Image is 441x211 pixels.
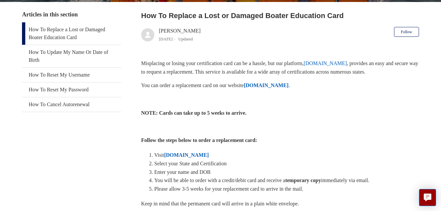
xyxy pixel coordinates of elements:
a: How To Cancel Autorenewal [22,97,121,112]
a: [DOMAIN_NAME] [164,152,209,158]
a: How To Reset My Password [22,82,121,97]
strong: Follow the steps below to order a replacement card: [141,137,257,143]
span: Enter your name and DOB [154,169,211,175]
p: Misplacing or losing your certification card can be a hassle, but our platform, , provides an eas... [141,59,419,76]
span: You can order a replacement card on our website [141,82,244,88]
span: Select your State and Certification [154,161,227,166]
button: Live chat [419,189,436,206]
a: [DOMAIN_NAME] [244,82,289,88]
a: How To Reset My Username [22,68,121,82]
li: Updated [178,36,193,41]
strong: temporary copy [285,177,321,183]
a: How To Update My Name Or Date of Birth [22,45,121,67]
button: Follow Article [394,27,419,37]
span: . [289,82,290,88]
span: Keep in mind that the permanent card will arrive in a plain white envelope. [141,201,299,206]
strong: NOTE: Cards can take up to 5 weeks to arrive. [141,110,247,116]
h2: How To Replace a Lost or Damaged Boater Education Card [141,10,419,21]
a: How To Replace a Lost or Damaged Boater Education Card [22,22,121,45]
span: Visit [154,152,164,158]
time: 04/08/2025, 12:48 [159,36,173,41]
span: Articles in this section [22,11,77,18]
a: [DOMAIN_NAME] [304,60,347,66]
span: You will be able to order with a credit/debit card and receive a immediately via email. [154,177,369,183]
span: Please allow 3-5 weeks for your replacement card to arrive in the mail. [154,186,303,192]
div: [PERSON_NAME] [159,27,201,43]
